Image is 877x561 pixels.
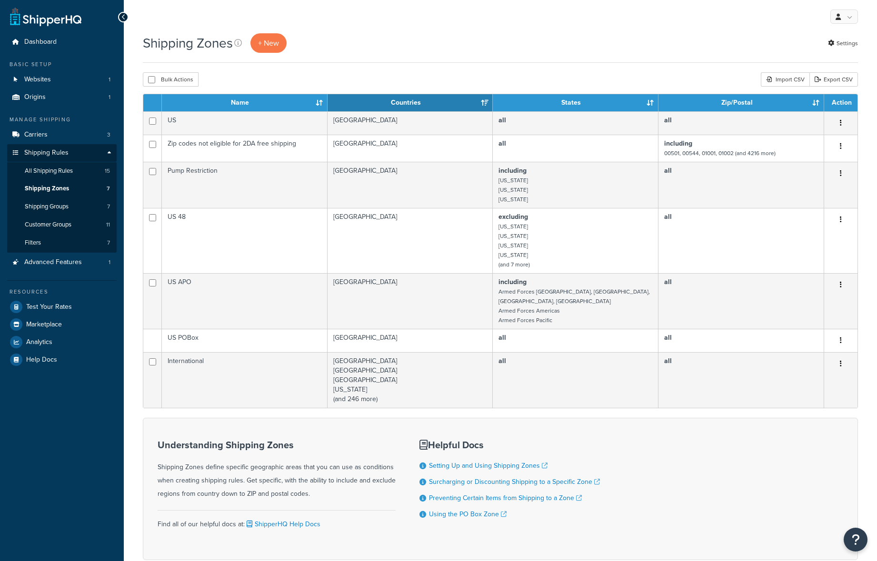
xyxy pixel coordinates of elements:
h3: Understanding Shipping Zones [158,440,396,450]
span: Help Docs [26,356,57,364]
td: US [162,111,328,135]
a: Advanced Features 1 [7,254,117,271]
li: Filters [7,234,117,252]
b: all [498,138,506,148]
a: Surcharging or Discounting Shipping to a Specific Zone [429,477,600,487]
a: Settings [828,37,858,50]
td: Pump Restriction [162,162,328,208]
li: Websites [7,71,117,89]
small: 00501, 00544, 01001, 01002 (and 4216 more) [664,149,776,157]
b: all [664,166,672,176]
span: 7 [107,203,110,211]
a: Shipping Groups 7 [7,198,117,216]
b: all [664,333,672,343]
a: + New [250,33,287,53]
a: Preventing Certain Items from Shipping to a Zone [429,493,582,503]
span: Shipping Groups [25,203,69,211]
a: Export CSV [809,72,858,87]
a: Test Your Rates [7,298,117,315]
td: [GEOGRAPHIC_DATA] [GEOGRAPHIC_DATA] [GEOGRAPHIC_DATA] [US_STATE] (and 246 more) [328,352,493,408]
td: [GEOGRAPHIC_DATA] [328,135,493,162]
b: all [664,115,672,125]
li: All Shipping Rules [7,162,117,180]
a: Marketplace [7,316,117,333]
a: Carriers 3 [7,126,117,144]
span: 1 [109,93,110,101]
b: all [664,212,672,222]
td: [GEOGRAPHIC_DATA] [328,162,493,208]
td: International [162,352,328,408]
a: Using the PO Box Zone [429,509,507,519]
div: Basic Setup [7,60,117,69]
small: [US_STATE] [498,251,528,259]
span: 1 [109,258,110,266]
span: 1 [109,76,110,84]
span: Websites [24,76,51,84]
td: [GEOGRAPHIC_DATA] [328,329,493,352]
li: Customer Groups [7,216,117,234]
b: all [498,333,506,343]
th: Action [824,94,857,111]
span: Filters [25,239,41,247]
td: US POBox [162,329,328,352]
a: Websites 1 [7,71,117,89]
small: Armed Forces Americas [498,306,560,315]
span: Shipping Zones [25,185,69,193]
th: States: activate to sort column ascending [493,94,658,111]
a: Shipping Zones 7 [7,180,117,197]
div: Import CSV [761,72,809,87]
td: [GEOGRAPHIC_DATA] [328,208,493,273]
span: Origins [24,93,46,101]
li: Origins [7,89,117,106]
a: ShipperHQ Home [10,7,81,26]
th: Zip/Postal: activate to sort column ascending [658,94,824,111]
a: All Shipping Rules 15 [7,162,117,180]
span: 3 [107,131,110,139]
div: Resources [7,288,117,296]
span: Marketplace [26,321,62,329]
b: all [498,356,506,366]
li: Advanced Features [7,254,117,271]
a: Dashboard [7,33,117,51]
li: Carriers [7,126,117,144]
span: Carriers [24,131,48,139]
small: [US_STATE] [498,241,528,250]
a: Filters 7 [7,234,117,252]
b: including [664,138,692,148]
small: [US_STATE] [498,195,528,204]
li: Shipping Rules [7,144,117,253]
span: 11 [106,221,110,229]
a: Shipping Rules [7,144,117,162]
span: + New [258,38,279,49]
li: Shipping Groups [7,198,117,216]
span: Dashboard [24,38,57,46]
a: Analytics [7,334,117,351]
th: Name: activate to sort column ascending [162,94,328,111]
li: Shipping Zones [7,180,117,197]
span: Shipping Rules [24,149,69,157]
div: Find all of our helpful docs at: [158,510,396,531]
th: Countries: activate to sort column ascending [328,94,493,111]
span: Customer Groups [25,221,71,229]
b: all [498,115,506,125]
span: Analytics [26,338,52,346]
td: US APO [162,273,328,329]
a: Help Docs [7,351,117,368]
div: Manage Shipping [7,116,117,124]
td: [GEOGRAPHIC_DATA] [328,273,493,329]
small: (and 7 more) [498,260,530,269]
b: including [498,277,527,287]
h1: Shipping Zones [143,34,233,52]
button: Open Resource Center [844,528,867,551]
a: Customer Groups 11 [7,216,117,234]
a: Setting Up and Using Shipping Zones [429,461,548,471]
b: all [664,356,672,366]
span: All Shipping Rules [25,167,73,175]
b: excluding [498,212,528,222]
td: Zip codes not eligible for 2DA free shipping [162,135,328,162]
